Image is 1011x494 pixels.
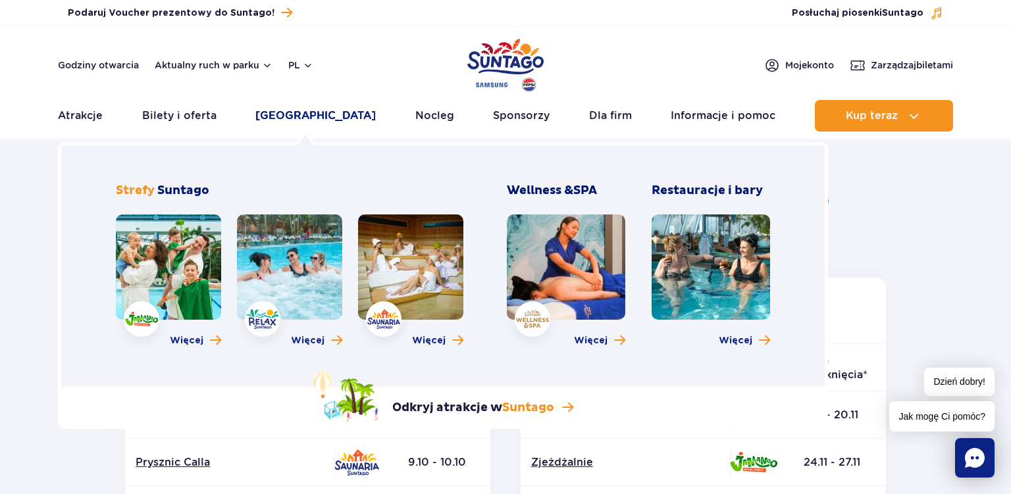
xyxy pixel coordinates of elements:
a: Zarządzajbiletami [850,57,953,73]
a: Park of Poland [467,33,544,93]
a: Dla firm [589,100,632,132]
button: Posłuchaj piosenkiSuntago [792,7,943,20]
th: Data zamknięcia* [793,344,886,391]
a: Więcej o strefie Jamango [170,334,221,347]
span: Podaruj Voucher prezentowy do Suntago! [68,7,274,20]
span: Dzień dobry! [924,368,995,396]
td: 24.11 - 27.11 [793,439,886,486]
span: Suntago [157,183,209,198]
a: Podaruj Voucher prezentowy do Suntago! [68,4,292,22]
a: Więcej o Wellness & SPA [574,334,625,347]
h3: Restauracje i bary [652,183,770,199]
td: 9.10 - 10.10 [398,439,490,486]
span: Więcej [574,334,608,347]
span: Więcej [291,334,324,347]
button: pl [288,59,313,72]
a: Nocleg [415,100,454,132]
span: Posłuchaj piosenki [792,7,923,20]
a: Więcej o Restauracje i bary [719,334,770,347]
span: SPA [573,183,597,198]
span: Wellness & [507,183,597,198]
span: Jak mogę Ci pomóc? [889,401,995,432]
button: Aktualny ruch w parku [155,60,272,70]
a: Bilety i oferta [142,100,217,132]
a: Atrakcje [58,100,103,132]
span: Więcej [170,334,203,347]
span: Suntago [882,9,923,18]
a: Zjeżdżalnie [531,455,719,470]
a: Informacje i pomoc [671,100,775,132]
div: Chat [955,438,995,478]
button: Kup teraz [815,100,953,132]
span: Więcej [719,334,752,347]
a: Godziny otwarcia [58,59,139,72]
span: Zarządzaj biletami [871,59,953,72]
span: Kup teraz [846,110,898,122]
td: 17.11 - 20.11 [793,391,886,439]
a: Sponsorzy [493,100,550,132]
a: [GEOGRAPHIC_DATA] [255,100,376,132]
a: Odkryj atrakcje wSuntago [313,371,573,422]
a: Więcej o strefie Relax [291,334,342,347]
span: Moje konto [785,59,834,72]
p: Odkryj atrakcje w [392,400,554,416]
img: Saunaria [334,449,379,476]
img: Jamango [730,452,777,472]
a: Prysznic Calla [136,455,324,470]
a: Mojekonto [764,57,834,73]
span: Strefy [116,183,155,198]
span: Suntago [502,400,554,415]
span: Więcej [412,334,446,347]
a: Więcej o strefie Saunaria [412,334,463,347]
